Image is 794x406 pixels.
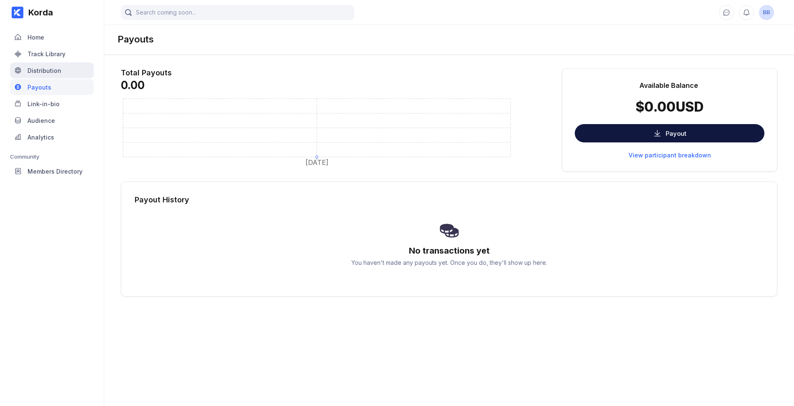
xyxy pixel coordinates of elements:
[636,99,704,115] div: $ 0.00 USD
[759,5,774,20] div: bradley bowers
[121,5,354,20] input: Search coming soon...
[10,46,94,62] a: Track Library
[10,62,94,79] a: Distribution
[759,5,774,20] button: BB
[10,163,94,180] a: Members Directory
[306,158,328,167] tspan: [DATE]
[28,84,51,91] div: Payouts
[409,246,490,256] div: No transactions yet
[28,67,61,74] div: Distribution
[629,152,711,159] div: View participant breakdown
[23,7,53,17] div: Korda
[118,34,154,45] div: Payouts
[28,34,44,41] div: Home
[351,259,547,266] div: You haven't made any payouts yet. Once you do, they'll show up here.
[28,100,60,107] div: Link-in-bio
[10,129,94,146] a: Analytics
[28,50,65,57] div: Track Library
[121,68,552,77] div: Total Payouts
[28,168,83,175] div: Members Directory
[10,153,94,160] div: Community
[28,117,55,124] div: Audience
[121,79,552,92] div: 0.00
[10,96,94,112] a: Link-in-bio
[28,134,54,141] div: Analytics
[10,29,94,46] a: Home
[10,79,94,96] a: Payouts
[666,130,686,137] div: Payout
[135,195,764,204] div: Payout History
[10,112,94,129] a: Audience
[639,81,698,90] div: Available Balance
[575,124,764,142] button: Payout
